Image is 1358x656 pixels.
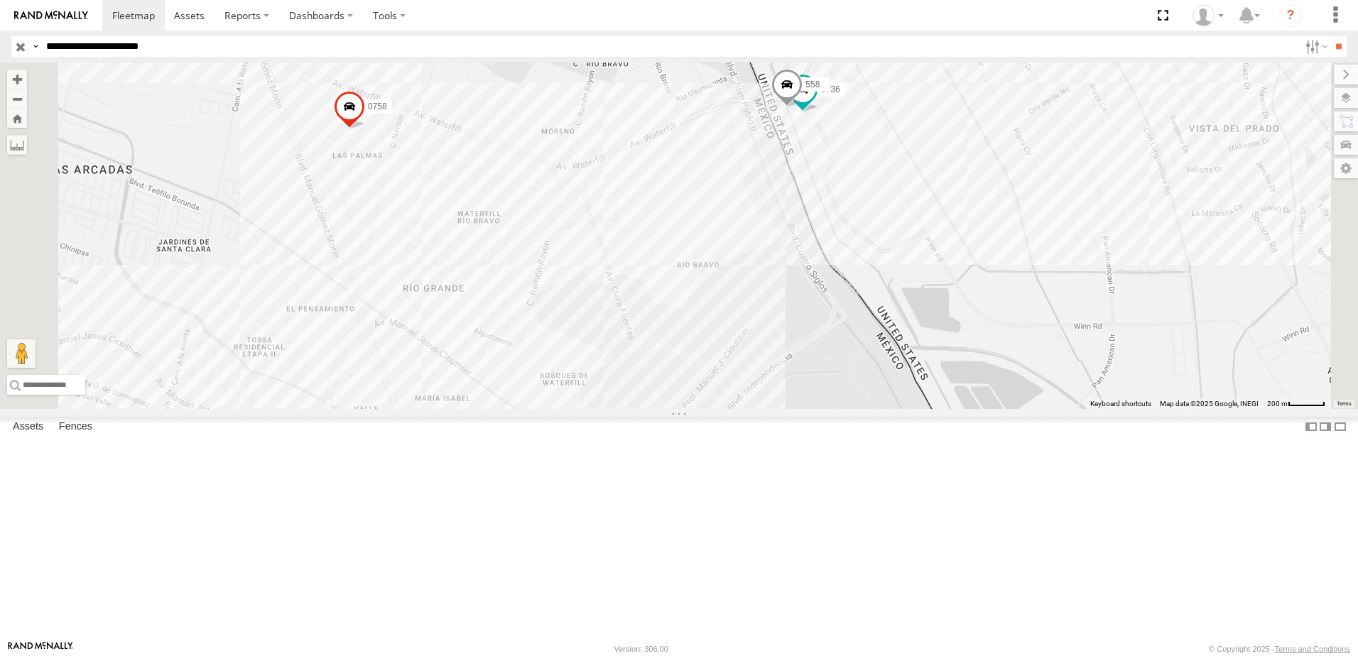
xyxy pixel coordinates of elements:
[1300,36,1330,57] label: Search Filter Options
[1090,399,1151,409] button: Keyboard shortcuts
[368,102,387,112] span: 0758
[7,109,27,128] button: Zoom Home
[7,89,27,109] button: Zoom out
[8,642,73,656] a: Visit our Website
[30,36,41,57] label: Search Query
[1263,399,1330,409] button: Map Scale: 200 m per 49 pixels
[805,80,820,89] span: 558
[1318,417,1332,437] label: Dock Summary Table to the Right
[1334,158,1358,178] label: Map Settings
[52,417,99,437] label: Fences
[7,70,27,89] button: Zoom in
[6,417,50,437] label: Assets
[1279,4,1302,27] i: ?
[1209,645,1350,653] div: © Copyright 2025 -
[7,135,27,155] label: Measure
[1160,400,1259,408] span: Map data ©2025 Google, INEGI
[614,645,668,653] div: Version: 306.00
[1337,401,1352,407] a: Terms (opens in new tab)
[1267,400,1288,408] span: 200 m
[14,11,88,21] img: rand-logo.svg
[7,339,36,368] button: Drag Pegman onto the map to open Street View
[1188,5,1229,26] div: omar hernandez
[1333,417,1347,437] label: Hide Summary Table
[1275,645,1350,653] a: Terms and Conditions
[1304,417,1318,437] label: Dock Summary Table to the Left
[821,85,840,95] span: 8736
